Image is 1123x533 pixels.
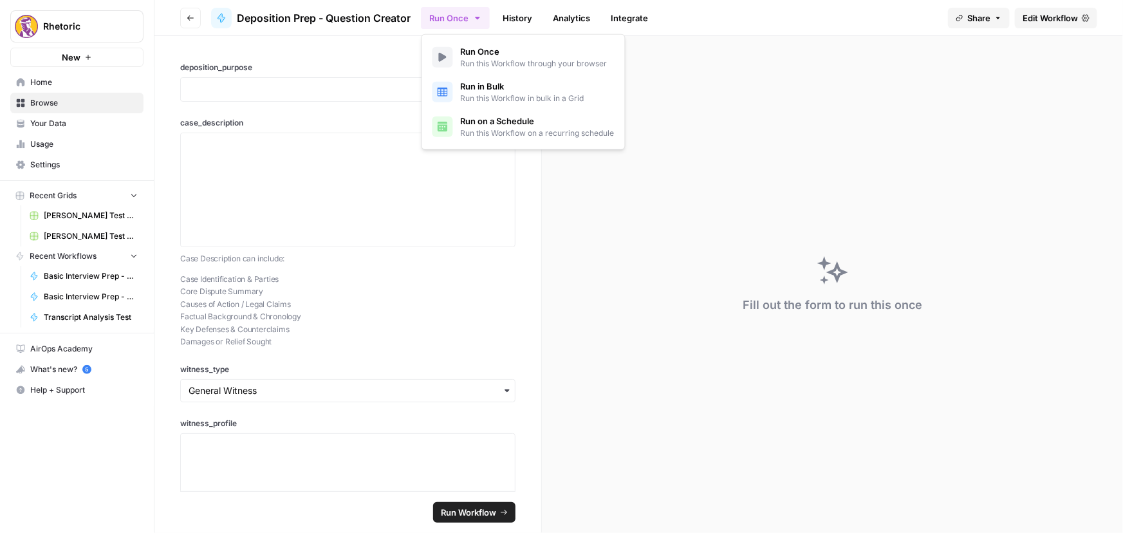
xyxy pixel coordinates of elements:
[44,210,138,221] span: [PERSON_NAME] Test Workflow - Copilot Example Grid
[30,97,138,109] span: Browse
[237,10,411,26] span: Deposition Prep - Question Creator
[10,186,144,205] button: Recent Grids
[603,8,656,28] a: Integrate
[211,8,411,28] a: Deposition Prep - Question Creator
[24,286,144,307] a: Basic Interview Prep - Grading
[495,8,540,28] a: History
[10,72,144,93] a: Home
[10,247,144,266] button: Recent Workflows
[10,93,144,113] a: Browse
[85,366,88,373] text: 5
[30,384,138,396] span: Help + Support
[30,250,97,262] span: Recent Workflows
[15,15,38,38] img: Rhetoric Logo
[10,154,144,175] a: Settings
[427,40,620,75] a: Run OnceRun this Workflow through your browser
[189,384,507,397] input: General Witness
[967,12,990,24] span: Share
[1023,12,1078,24] span: Edit Workflow
[24,226,144,247] a: [PERSON_NAME] Test Workflow - SERP Overview Grid
[43,20,121,33] span: Rhetoric
[421,7,490,29] button: Run Once
[180,62,515,73] label: deposition_purpose
[422,34,626,150] div: Run Once
[180,252,515,265] p: Case Description can include:
[180,273,515,348] p: Case Identification & Parties Core Dispute Summary Causes of Action / Legal Claims Factual Backgr...
[441,506,496,519] span: Run Workflow
[24,307,144,328] a: Transcript Analysis Test
[461,58,608,70] span: Run this Workflow through your browser
[10,48,144,67] button: New
[427,75,620,109] button: Run in BulkRun this Workflow in bulk in a Grid
[427,109,620,144] a: Run on a ScheduleRun this Workflow on a recurring schedule
[11,360,143,379] div: What's new?
[433,502,515,523] button: Run Workflow
[82,365,91,374] a: 5
[10,134,144,154] a: Usage
[180,117,515,129] label: case_description
[545,8,598,28] a: Analytics
[10,380,144,400] button: Help + Support
[948,8,1010,28] button: Share
[10,339,144,359] a: AirOps Academy
[180,364,515,375] label: witness_type
[30,159,138,171] span: Settings
[743,296,922,314] div: Fill out the form to run this once
[10,10,144,42] button: Workspace: Rhetoric
[461,127,615,139] span: Run this Workflow on a recurring schedule
[30,138,138,150] span: Usage
[44,312,138,323] span: Transcript Analysis Test
[30,343,138,355] span: AirOps Academy
[30,77,138,88] span: Home
[1015,8,1097,28] a: Edit Workflow
[180,418,515,429] label: witness_profile
[44,230,138,242] span: [PERSON_NAME] Test Workflow - SERP Overview Grid
[24,205,144,226] a: [PERSON_NAME] Test Workflow - Copilot Example Grid
[44,270,138,282] span: Basic Interview Prep - Question Creator
[30,190,77,201] span: Recent Grids
[10,359,144,380] button: What's new? 5
[24,266,144,286] a: Basic Interview Prep - Question Creator
[461,45,608,58] span: Run Once
[461,93,584,104] span: Run this Workflow in bulk in a Grid
[62,51,80,64] span: New
[461,115,615,127] span: Run on a Schedule
[44,291,138,303] span: Basic Interview Prep - Grading
[461,80,584,93] span: Run in Bulk
[30,118,138,129] span: Your Data
[10,113,144,134] a: Your Data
